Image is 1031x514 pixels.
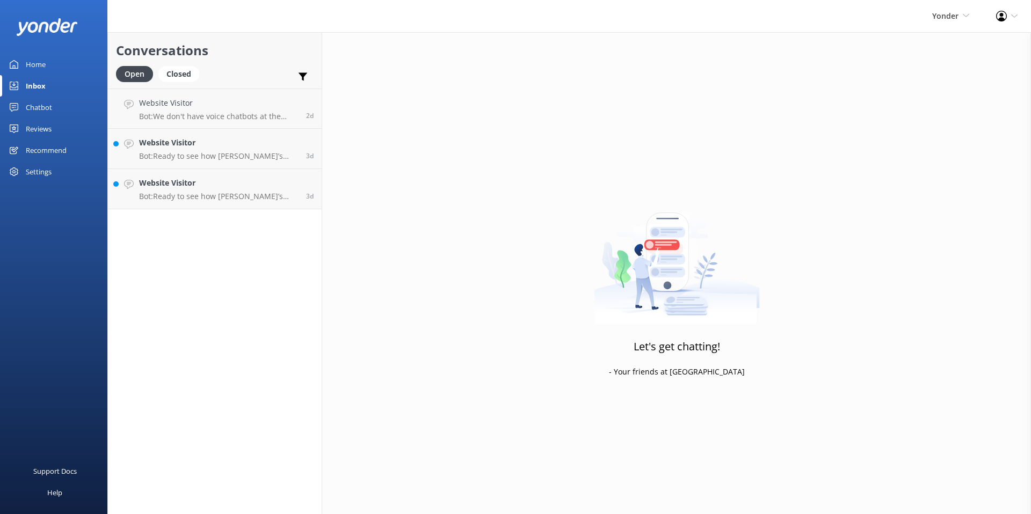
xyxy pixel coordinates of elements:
[26,97,52,118] div: Chatbot
[33,460,77,482] div: Support Docs
[116,40,314,61] h2: Conversations
[139,112,298,121] p: Bot: We don't have voice chatbots at the moment, however, keep your eye out for it later in [DATE].
[139,151,298,161] p: Bot: Ready to see how [PERSON_NAME]’s products can help grow your business? Let’s chat! Schedule ...
[609,366,745,378] p: - Your friends at [GEOGRAPHIC_DATA]
[139,192,298,201] p: Bot: Ready to see how [PERSON_NAME]’s products can help grow your business? Schedule a demo with ...
[932,11,959,21] span: Yonder
[108,89,322,129] a: Website VisitorBot:We don't have voice chatbots at the moment, however, keep your eye out for it ...
[108,129,322,169] a: Website VisitorBot:Ready to see how [PERSON_NAME]’s products can help grow your business? Let’s c...
[139,137,298,149] h4: Website Visitor
[108,169,322,209] a: Website VisitorBot:Ready to see how [PERSON_NAME]’s products can help grow your business? Schedul...
[47,482,62,503] div: Help
[26,161,52,182] div: Settings
[594,190,760,324] img: artwork of a man stealing a conversation from at giant smartphone
[306,192,314,201] span: Sep 21 2025 06:36pm (UTC +12:00) Pacific/Auckland
[306,111,314,120] span: Sep 22 2025 09:43am (UTC +12:00) Pacific/Auckland
[158,68,205,79] a: Closed
[16,18,78,36] img: yonder-white-logo.png
[634,338,720,355] h3: Let's get chatting!
[116,66,153,82] div: Open
[26,139,67,161] div: Recommend
[306,151,314,160] span: Sep 21 2025 08:49pm (UTC +12:00) Pacific/Auckland
[139,177,298,189] h4: Website Visitor
[26,118,52,139] div: Reviews
[26,75,46,97] div: Inbox
[26,54,46,75] div: Home
[116,68,158,79] a: Open
[139,97,298,109] h4: Website Visitor
[158,66,199,82] div: Closed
